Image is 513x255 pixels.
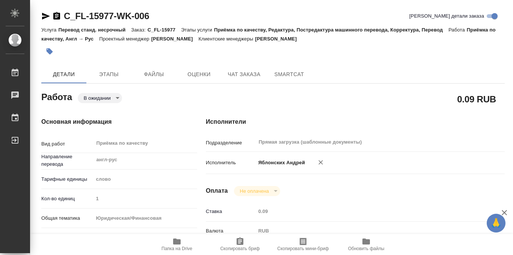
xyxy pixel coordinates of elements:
[181,70,217,79] span: Оценки
[490,215,502,231] span: 🙏
[41,43,58,60] button: Добавить тэг
[256,225,480,237] div: RUB
[256,206,480,217] input: Пустое поле
[206,208,256,215] p: Ставка
[41,153,93,168] p: Направление перевода
[52,12,61,21] button: Скопировать ссылку
[93,193,197,204] input: Пустое поле
[234,186,280,196] div: В ожидании
[409,12,484,20] span: [PERSON_NAME] детали заказа
[136,70,172,79] span: Файлы
[93,231,197,244] div: Стандартные юридические документы, договоры, уставы
[91,70,127,79] span: Этапы
[256,159,305,166] p: Яблонских Андрей
[93,212,197,225] div: Юридическая/Финансовая
[255,36,302,42] p: [PERSON_NAME]
[41,27,58,33] p: Услуга
[206,117,505,126] h4: Исполнители
[238,188,271,194] button: Не оплачена
[41,195,93,202] p: Кол-во единиц
[181,27,214,33] p: Этапы услуги
[457,93,496,105] h2: 0.09 RUB
[131,27,147,33] p: Заказ:
[448,27,467,33] p: Работа
[41,12,50,21] button: Скопировать ссылку для ЯМессенджера
[151,36,199,42] p: [PERSON_NAME]
[199,36,255,42] p: Клиентские менеджеры
[271,70,307,79] span: SmartCat
[206,186,228,195] h4: Оплата
[161,246,192,251] span: Папка на Drive
[58,27,131,33] p: Перевод станд. несрочный
[226,70,262,79] span: Чат заказа
[145,234,208,255] button: Папка на Drive
[220,246,260,251] span: Скопировать бриф
[41,214,93,222] p: Общая тематика
[335,234,398,255] button: Обновить файлы
[206,159,256,166] p: Исполнитель
[148,27,181,33] p: C_FL-15977
[81,95,113,101] button: В ожидании
[206,227,256,235] p: Валюта
[277,246,329,251] span: Скопировать мини-бриф
[78,93,122,103] div: В ожидании
[41,90,72,103] h2: Работа
[41,140,93,148] p: Вид работ
[64,11,149,21] a: C_FL-15977-WK-006
[208,234,272,255] button: Скопировать бриф
[93,173,197,186] div: слово
[46,70,82,79] span: Детали
[487,214,505,232] button: 🙏
[41,175,93,183] p: Тарифные единицы
[272,234,335,255] button: Скопировать мини-бриф
[312,154,329,171] button: Удалить исполнителя
[41,117,176,126] h4: Основная информация
[214,27,448,33] p: Приёмка по качеству, Редактура, Постредактура машинного перевода, Корректура, Перевод
[206,139,256,147] p: Подразделение
[348,246,385,251] span: Обновить файлы
[99,36,151,42] p: Проектный менеджер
